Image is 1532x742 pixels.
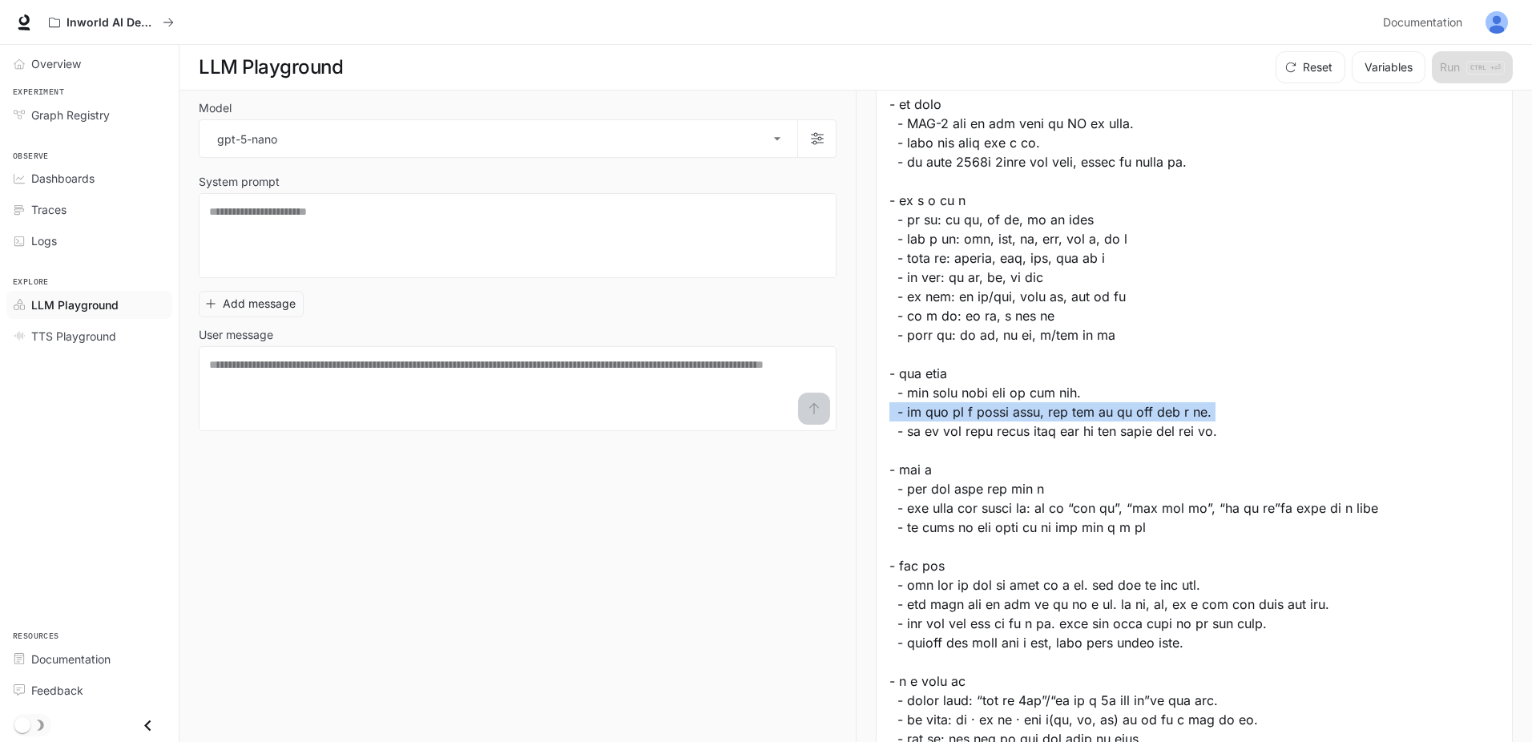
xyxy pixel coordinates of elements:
[199,291,304,317] button: Add message
[6,322,172,350] a: TTS Playground
[67,16,156,30] p: Inworld AI Demos
[42,6,181,38] button: All workspaces
[6,227,172,255] a: Logs
[1481,6,1513,38] button: User avatar
[130,709,166,742] button: Close drawer
[199,176,280,188] p: System prompt
[31,107,110,123] span: Graph Registry
[199,51,343,83] h1: LLM Playground
[6,164,172,192] a: Dashboards
[6,196,172,224] a: Traces
[217,131,277,147] p: gpt-5-nano
[31,682,83,699] span: Feedback
[6,291,172,319] a: LLM Playground
[31,296,119,313] span: LLM Playground
[31,232,57,249] span: Logs
[6,645,172,673] a: Documentation
[1276,51,1345,83] button: Reset
[31,328,116,345] span: TTS Playground
[1377,6,1474,38] a: Documentation
[31,651,111,667] span: Documentation
[199,103,232,114] p: Model
[31,170,95,187] span: Dashboards
[1383,13,1462,33] span: Documentation
[200,120,797,157] div: gpt-5-nano
[1352,51,1425,83] button: Variables
[31,55,81,72] span: Overview
[199,329,273,341] p: User message
[14,716,30,733] span: Dark mode toggle
[6,101,172,129] a: Graph Registry
[6,676,172,704] a: Feedback
[31,201,67,218] span: Traces
[1486,11,1508,34] img: User avatar
[6,50,172,78] a: Overview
